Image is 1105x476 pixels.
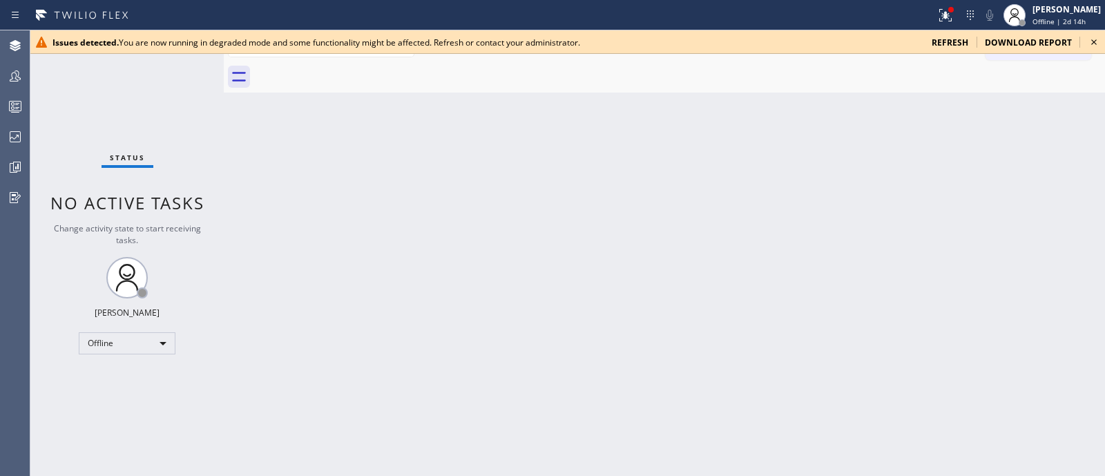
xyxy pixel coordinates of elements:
div: [PERSON_NAME] [1032,3,1101,15]
div: Offline [79,332,175,354]
span: No active tasks [50,191,204,214]
span: Status [110,153,145,162]
div: You are now running in degraded mode and some functionality might be affected. Refresh or contact... [52,37,921,48]
span: Offline | 2d 14h [1032,17,1086,26]
b: Issues detected. [52,37,119,48]
div: [PERSON_NAME] [95,307,160,318]
span: Change activity state to start receiving tasks. [54,222,201,246]
button: Mute [980,6,999,25]
span: download report [985,37,1072,48]
span: refresh [932,37,968,48]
